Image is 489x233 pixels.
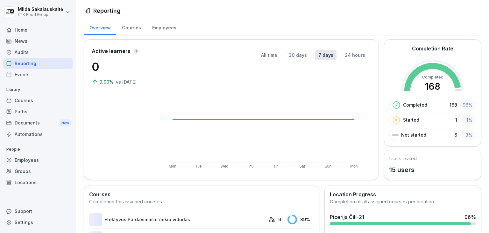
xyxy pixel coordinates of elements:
[300,164,306,169] text: Sat
[389,165,417,175] p: 15 users
[3,129,73,140] a: Automations
[3,106,73,117] a: Paths
[460,100,474,109] div: 96 %
[3,24,73,35] a: Home
[412,45,453,52] h2: Completion Rate
[89,198,314,206] div: Completion for assigned courses
[18,12,63,17] p: LTK Food Group
[389,155,417,162] h5: Users invited
[3,206,73,217] div: Support
[3,217,73,228] a: Settings
[401,132,426,138] p: Not started
[116,79,137,85] p: vs [DATE]
[464,213,476,221] div: 96 %
[221,164,228,169] text: Wed
[60,119,71,127] div: New
[258,50,280,60] button: All time
[3,154,73,166] a: Employees
[89,191,314,198] h2: Courses
[3,85,73,95] p: Library
[89,213,266,226] a: Efektyvus Pardavimas ir čekio vidurkis
[330,198,476,206] div: Completion of all assigned courses per location
[247,164,254,169] text: Thu
[325,164,331,169] text: Sun
[342,50,368,60] button: 24 hours
[454,132,457,138] p: 6
[92,47,131,55] p: Active learners
[3,144,73,154] p: People
[146,19,182,35] a: Employees
[327,211,478,228] a: Picerija Čili-2196%
[274,164,279,169] text: Fri
[351,164,358,169] text: Mon
[3,95,73,106] a: Courses
[330,213,364,221] div: Picerija Čili-21
[278,216,281,223] p: 9
[3,117,73,129] div: Documents
[287,215,314,224] div: 89 %
[116,19,146,35] a: Courses
[3,69,73,80] a: Events
[3,35,73,47] a: News
[99,79,115,85] p: 0.00%
[330,191,476,198] h2: Location Progress
[403,117,419,123] p: Started
[460,115,474,124] div: 1 %
[450,101,457,108] p: 168
[455,117,457,123] p: 1
[3,47,73,58] a: Audits
[403,101,427,108] p: Completed
[84,19,116,35] a: Overview
[315,50,337,60] button: 7 days
[18,7,63,12] p: Milda Sakalauskaitė
[93,6,121,15] h1: Reporting
[460,130,474,139] div: 3 %
[286,50,310,60] button: 30 days
[169,164,176,169] text: Mon
[3,177,73,188] a: Locations
[3,166,73,177] a: Groups
[3,117,73,129] a: DocumentsNew
[3,58,73,69] a: Reporting
[92,58,155,75] p: 0
[195,164,202,169] text: Tue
